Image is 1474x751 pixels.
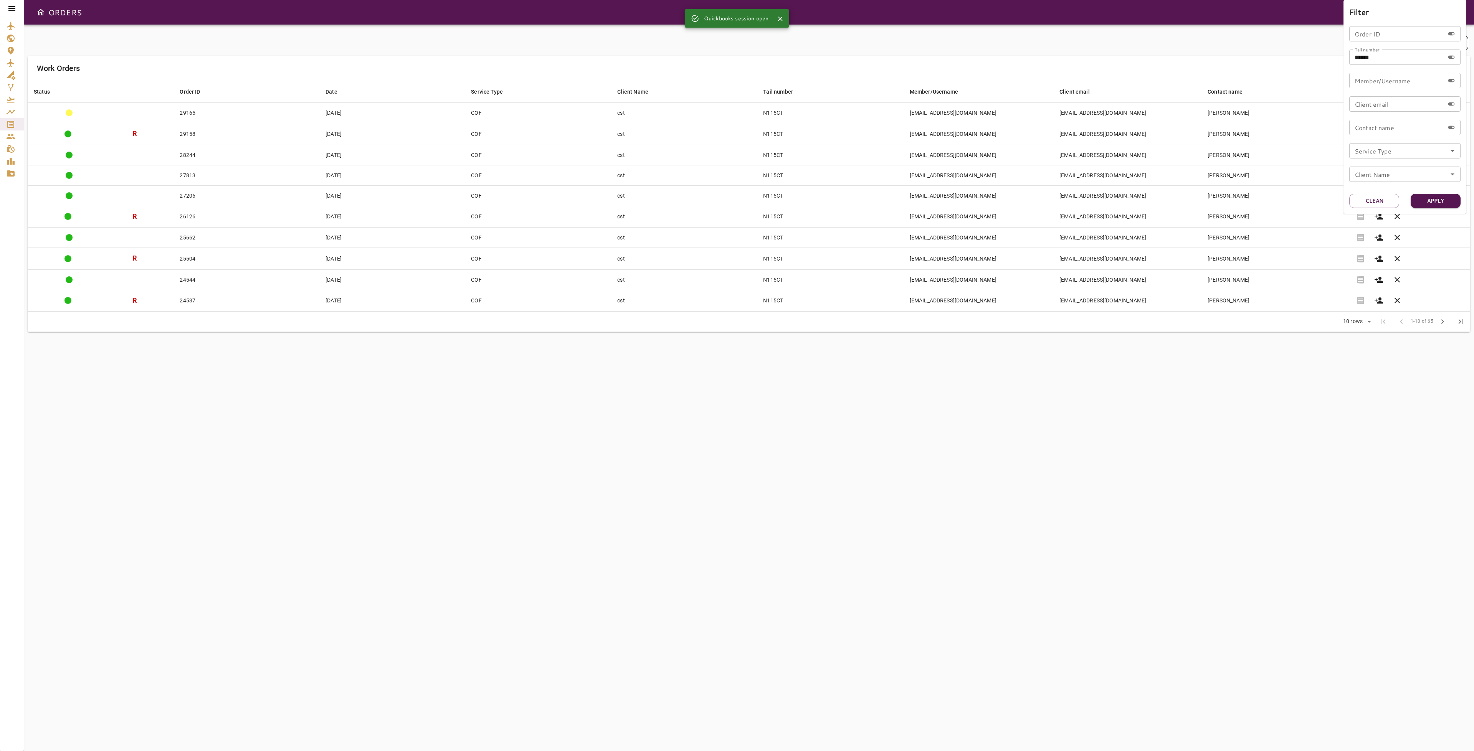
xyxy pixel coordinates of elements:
div: Quickbooks session open [704,12,768,25]
button: Clean [1349,194,1399,208]
button: Open [1447,169,1458,180]
h6: Filter [1349,6,1461,18]
button: Close [775,13,786,25]
button: Open [1447,145,1458,156]
button: Apply [1411,194,1461,208]
label: Tail number [1355,46,1380,53]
